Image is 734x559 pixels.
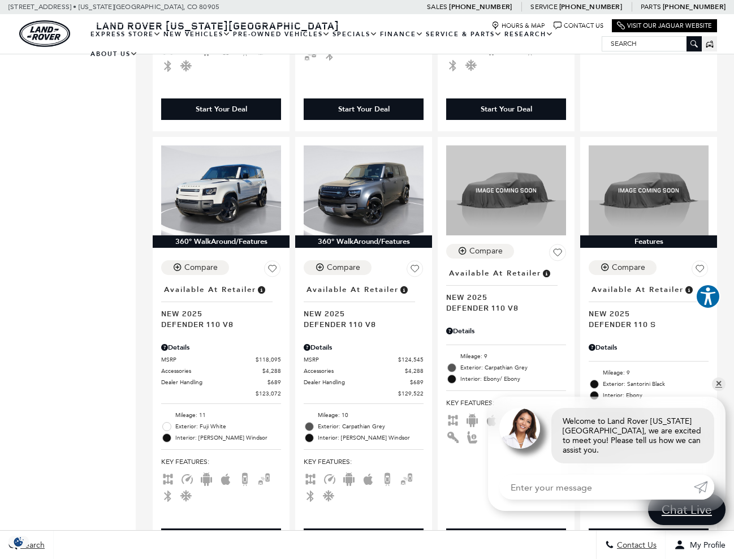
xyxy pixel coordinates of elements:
span: Defender 110 S [589,319,700,329]
div: Compare [184,263,218,273]
a: Available at RetailerNew 2025Defender 110 V8 [161,282,281,329]
img: 2025 Land Rover Defender 110 V8 [446,145,566,235]
a: Dealer Handling $689 [161,378,281,386]
span: Apple Car-Play [361,474,375,482]
div: Start Your Deal [338,104,390,114]
div: Compare [469,246,503,256]
span: MSRP [161,355,256,364]
span: Cooled Seats [180,491,194,499]
div: Start Your Deal [304,528,424,550]
a: Dealer Handling $689 [304,378,424,386]
li: Mileage: 9 [589,367,709,379]
span: Exterior: Carpathian Grey [318,421,424,432]
input: Search [602,37,701,50]
a: Accessories $4,288 [161,367,281,375]
a: MSRP $118,095 [161,355,281,364]
div: Compare [612,263,645,273]
span: Key Features : [161,455,281,468]
span: $4,288 [262,367,281,375]
span: $118,095 [256,355,281,364]
span: Key Features : [446,397,566,409]
span: Apple Car-Play [219,474,232,482]
button: Save Vehicle [407,260,424,282]
span: Bluetooth [304,491,317,499]
button: Compare Vehicle [161,260,229,275]
span: AWD [446,415,460,423]
span: Interior: [PERSON_NAME] Windsor [318,432,424,444]
aside: Accessibility Help Desk [696,284,720,311]
a: Available at RetailerNew 2025Defender 110 S [589,282,709,329]
span: Exterior: Santorini Black [603,379,709,390]
a: Submit [694,475,714,500]
span: AWD [161,474,175,482]
span: Cooled Seats [323,491,336,499]
span: Exterior: Carpathian Grey [460,362,566,373]
span: Available at Retailer [591,283,684,296]
nav: Main Navigation [89,24,602,64]
span: Key Features : [304,455,424,468]
span: Keyless Entry [446,432,460,440]
span: Vehicle is in stock and ready for immediate delivery. Due to demand, availability is subject to c... [684,283,694,296]
span: Interior: [PERSON_NAME] Windsor [175,432,281,444]
div: Compare [327,263,360,273]
span: My Profile [685,540,726,550]
a: [STREET_ADDRESS] • [US_STATE][GEOGRAPHIC_DATA], CO 80905 [8,3,219,11]
span: Vehicle is in stock and ready for immediate delivery. Due to demand, availability is subject to c... [541,267,551,279]
span: Available at Retailer [164,283,256,296]
div: Start Your Deal [304,98,424,120]
div: Start Your Deal [196,104,247,114]
a: About Us [89,44,139,64]
span: Cooled Seats [465,61,479,68]
span: Memory Seats [465,432,479,440]
span: Defender 110 V8 [304,319,415,329]
div: Start Your Deal [446,98,566,120]
a: [PHONE_NUMBER] [663,2,726,11]
img: 2025 Land Rover Defender 110 S [589,145,709,235]
span: Adaptive Cruise Control [180,474,194,482]
a: Available at RetailerNew 2025Defender 110 V8 [304,282,424,329]
span: $689 [410,378,424,386]
a: Accessories $4,288 [304,367,424,375]
span: Dealer Handling [304,378,410,386]
a: EXPRESS STORE [89,24,162,44]
img: 2025 Land Rover Defender 110 V8 [304,145,424,235]
a: Pre-Owned Vehicles [232,24,331,44]
span: Dealer Handling [161,378,267,386]
button: Save Vehicle [549,244,566,265]
span: Cooled Seats [180,61,194,69]
a: Visit Our Jaguar Website [617,21,712,30]
a: Available at RetailerNew 2025Defender 110 V8 [446,265,566,313]
span: Vehicle is in stock and ready for immediate delivery. Due to demand, availability is subject to c... [399,283,409,296]
span: Blind Spot Monitor [400,474,413,482]
span: $124,545 [398,355,424,364]
button: Save Vehicle [264,260,281,282]
span: Exterior: Fuji White [175,421,281,432]
button: Compare Vehicle [589,260,657,275]
span: MSRP [304,355,398,364]
button: Save Vehicle [692,260,709,282]
span: $689 [267,378,281,386]
button: Compare Vehicle [304,260,372,275]
a: MSRP $124,545 [304,355,424,364]
span: Android Auto [342,474,356,482]
a: [PHONE_NUMBER] [449,2,512,11]
a: Specials [331,24,379,44]
img: Land Rover [19,20,70,47]
div: 360° WalkAround/Features [153,235,290,248]
span: $4,288 [405,367,424,375]
a: land-rover [19,20,70,47]
span: Parts [641,3,661,11]
div: Start Your Deal [161,528,281,550]
span: New 2025 [161,308,273,319]
div: Features [580,235,717,248]
span: Contact Us [614,540,657,550]
li: Mileage: 10 [304,410,424,421]
input: Enter your message [499,475,694,500]
a: $129,522 [304,389,424,398]
div: Start Your Deal [481,104,532,114]
span: Available at Retailer [449,267,541,279]
span: New 2025 [304,308,415,319]
div: Pricing Details - Defender 110 S [589,342,709,352]
a: Research [503,24,555,44]
span: Available at Retailer [306,283,399,296]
